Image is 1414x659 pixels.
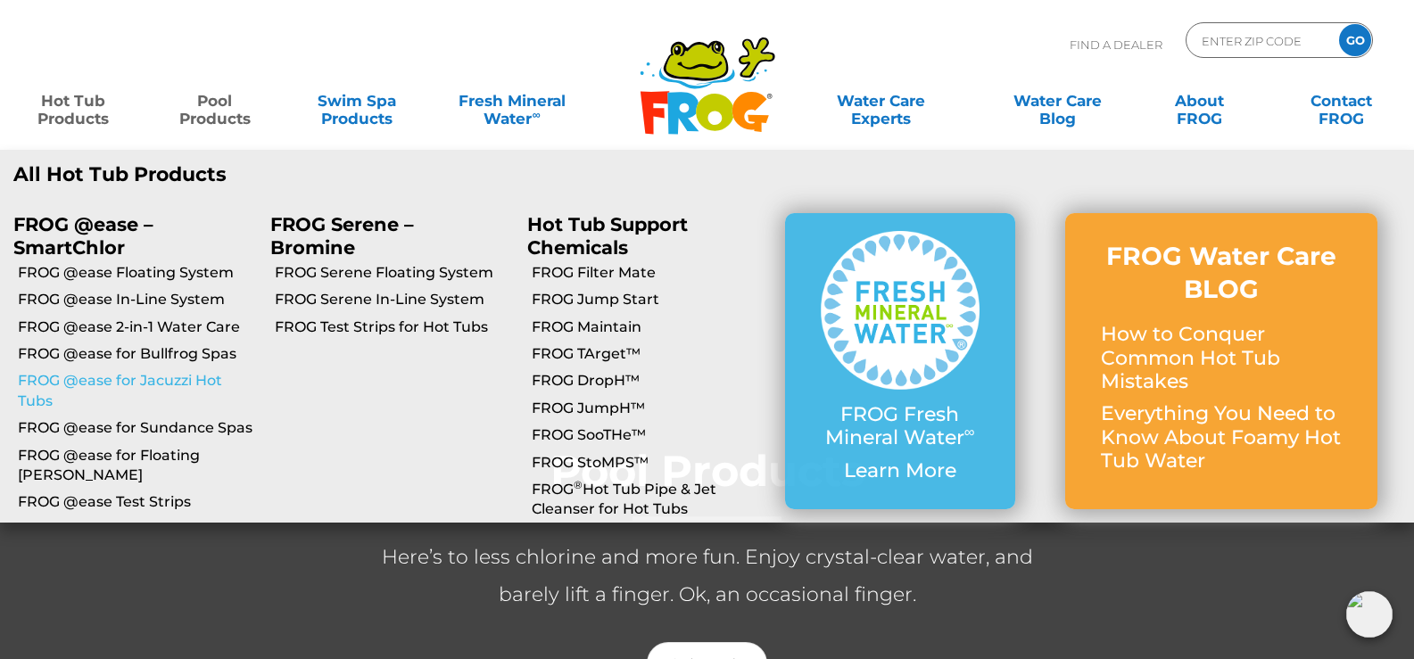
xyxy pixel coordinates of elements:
a: PoolProducts [160,83,270,119]
a: FROG @ease Test Strips [18,492,257,512]
input: GO [1339,24,1371,56]
a: FROG @ease for Sundance Spas [18,418,257,438]
a: FROG Serene In-Line System [275,290,514,309]
a: FROG @ease for Floating [PERSON_NAME] [18,446,257,486]
a: FROG Jump Start [532,290,771,309]
h3: FROG Water Care BLOG [1101,240,1342,305]
a: FROG @ease for Jacuzzi Hot Tubs [18,371,257,411]
p: Learn More [821,459,980,482]
sup: ∞ [964,423,975,441]
p: FROG Serene – Bromine [270,213,500,258]
a: Hot TubProducts [18,83,128,119]
sup: ® [574,478,583,491]
a: FROG @ease for Bullfrog Spas [18,344,257,364]
a: AboutFROG [1144,83,1254,119]
a: FROG Maintain [532,317,771,337]
p: How to Conquer Common Hot Tub Mistakes [1101,323,1342,393]
sup: ∞ [532,108,540,121]
a: FROG Fresh Mineral Water∞ Learn More [821,231,980,491]
a: FROG Filter Mate [532,263,771,283]
a: Hot Tub Support Chemicals [527,213,688,258]
a: Fresh MineralWater∞ [443,83,582,119]
input: Zip Code Form [1200,28,1320,54]
a: FROG TArget™ [532,344,771,364]
a: Water CareBlog [1003,83,1113,119]
img: openIcon [1346,591,1393,638]
a: ContactFROG [1286,83,1396,119]
p: Here’s to less chlorine and more fun. Enjoy crystal-clear water, and barely lift a finger. Ok, an... [351,539,1064,614]
a: All Hot Tub Products [13,163,694,186]
a: FROG Test Strips for Hot Tubs [275,317,514,337]
a: FROG Water Care BLOG How to Conquer Common Hot Tub Mistakes Everything You Need to Know About Foa... [1101,240,1342,482]
a: FROG @ease In-Line System [18,290,257,309]
a: FROG @ease Floating System [18,263,257,283]
a: FROG JumpH™ [532,399,771,418]
a: Water CareExperts [791,83,971,119]
a: FROG @ease 2-in-1 Water Care [18,317,257,337]
p: FROG Fresh Mineral Water [821,403,980,450]
a: FROG®Hot Tub Pipe & Jet Cleanser for Hot Tubs [532,480,771,520]
p: Everything You Need to Know About Foamy Hot Tub Water [1101,402,1342,473]
a: FROG Serene Floating System [275,263,514,283]
p: Find A Dealer [1070,22,1162,67]
a: FROG StoMPS™ [532,453,771,473]
a: Swim SpaProducts [302,83,412,119]
a: FROG DropH™ [532,371,771,391]
a: FROG SooTHe™ [532,425,771,445]
p: FROG @ease – SmartChlor [13,213,244,258]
